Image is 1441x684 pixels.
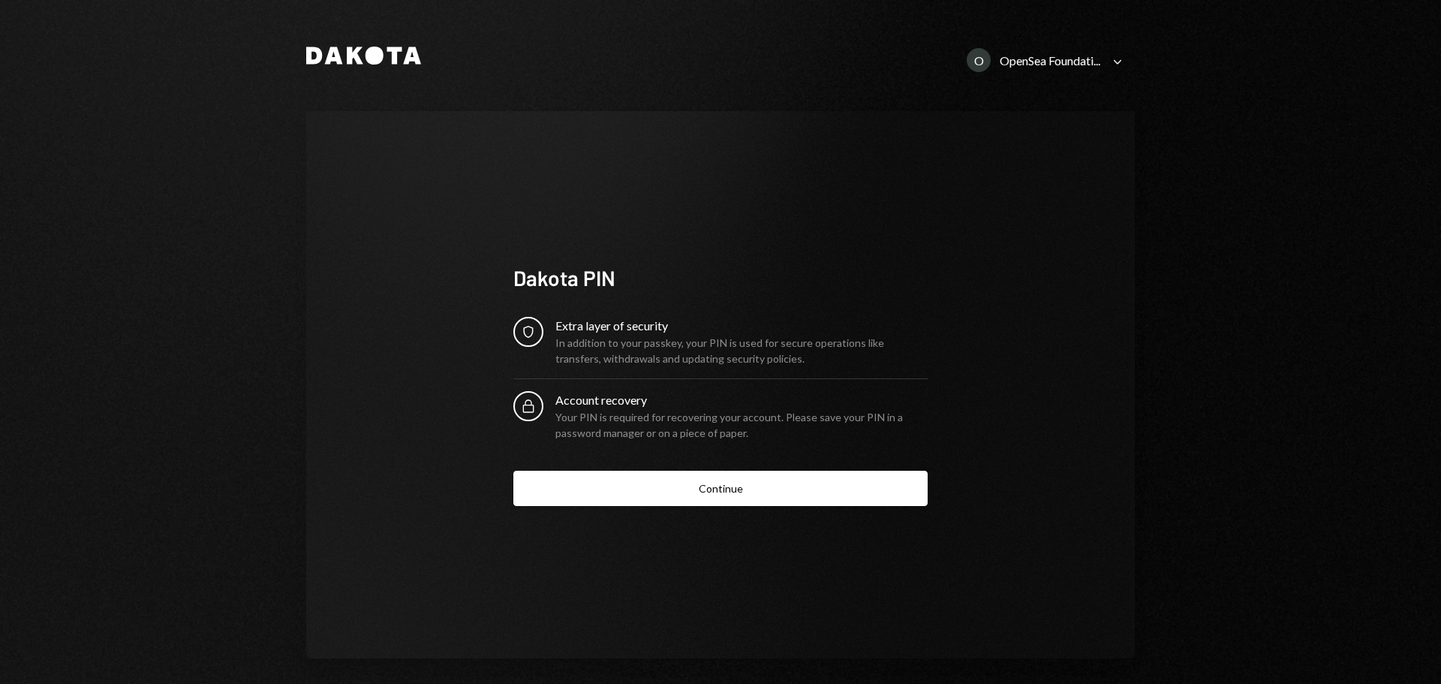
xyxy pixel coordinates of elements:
div: O [967,48,991,72]
div: Your PIN is required for recovering your account. Please save your PIN in a password manager or o... [555,409,928,441]
div: Dakota PIN [513,264,928,293]
div: In addition to your passkey, your PIN is used for secure operations like transfers, withdrawals a... [555,335,928,366]
button: Continue [513,471,928,506]
div: Extra layer of security [555,317,928,335]
div: OpenSea Foundati... [1000,53,1100,68]
div: Account recovery [555,391,928,409]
